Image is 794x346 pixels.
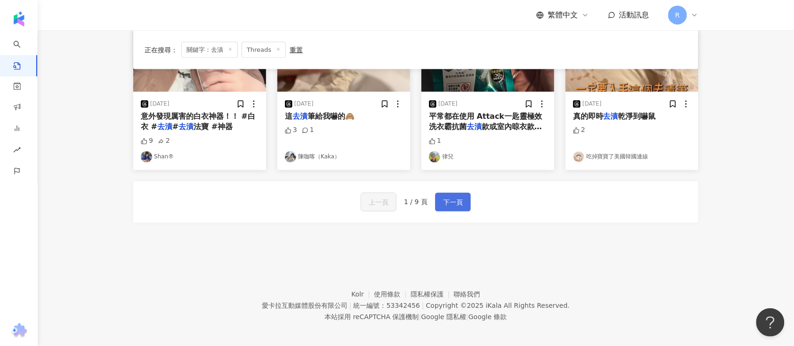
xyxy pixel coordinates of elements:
[419,313,421,321] span: |
[157,123,172,132] mark: 去漬
[285,112,292,121] span: 這
[178,123,194,132] mark: 去漬
[548,10,578,20] span: 繁體中文
[11,11,26,26] img: logo icon
[194,123,233,132] span: 法寶 #神器
[141,112,255,132] span: 意外發現厲害的白衣神器！！ #白衣 #
[573,151,584,163] img: KOL Avatar
[145,46,178,53] span: 正在搜尋 ：
[262,302,348,310] div: 愛卡拉互動媒體股份有限公司
[158,137,170,146] div: 2
[603,112,618,121] mark: 去漬
[573,151,691,163] a: KOL Avatar吃掉寶寶了美國韓國連線
[573,126,585,135] div: 2
[285,151,296,163] img: KOL Avatar
[675,10,680,20] span: R
[422,302,424,310] span: |
[150,100,170,108] div: [DATE]
[583,100,602,108] div: [DATE]
[242,41,286,58] span: Threads
[308,112,355,121] span: 筆給我嚇的🙈
[285,151,403,163] a: KOL Avatar陳咖喀（Kaka）
[172,123,178,132] span: #
[435,193,471,212] button: 下一頁
[351,291,374,298] a: Kolr
[426,302,570,310] div: Copyright © 2025 All Rights Reserved.
[438,100,458,108] div: [DATE]
[141,151,259,163] a: KOL AvatarShan®
[619,10,649,19] span: 活動訊息
[292,112,308,121] mark: 去漬
[141,151,152,163] img: KOL Avatar
[349,302,352,310] span: |
[302,126,314,135] div: 1
[324,312,507,323] span: 本站採用 reCAPTCHA 保護機制
[756,308,785,337] iframe: Help Scout Beacon - Open
[429,151,547,163] a: KOL Avatar律兒
[290,46,303,53] div: 重置
[411,291,454,298] a: 隱私權保護
[443,197,463,208] span: 下一頁
[429,151,440,163] img: KOL Avatar
[10,323,28,338] img: chrome extension
[285,126,297,135] div: 3
[429,112,542,132] span: 平常都在使用 Attack一匙靈極效洗衣霸抗菌
[374,291,411,298] a: 使用條款
[13,34,32,71] a: search
[361,193,397,212] button: 上一頁
[486,302,502,310] a: iKala
[404,198,428,206] span: 1 / 9 頁
[467,123,482,132] mark: 去漬
[181,41,238,58] span: 關鍵字：去漬
[429,137,441,146] div: 1
[141,137,153,146] div: 9
[294,100,314,108] div: [DATE]
[618,112,656,121] span: 乾淨到嚇鼠
[466,313,469,321] span: |
[429,123,547,206] span: 款或室內晾衣款❤️ 內涵淨味消臭、抗菌、免浸泡和搓洗 溶解速度比洗衣球還要快速又好用👍 洗衣機還可以達到防霉的效果 尤其是陽光花果的香味聞起來更持久又清新❤️ #全台洗衣接棒 #IN曬OUT曬一...
[421,313,466,321] a: Google 隱私權
[354,302,420,310] div: 統一編號：53342456
[469,313,507,321] a: Google 條款
[573,112,603,121] span: 真的即時
[13,140,21,162] span: rise
[454,291,480,298] a: 聯絡我們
